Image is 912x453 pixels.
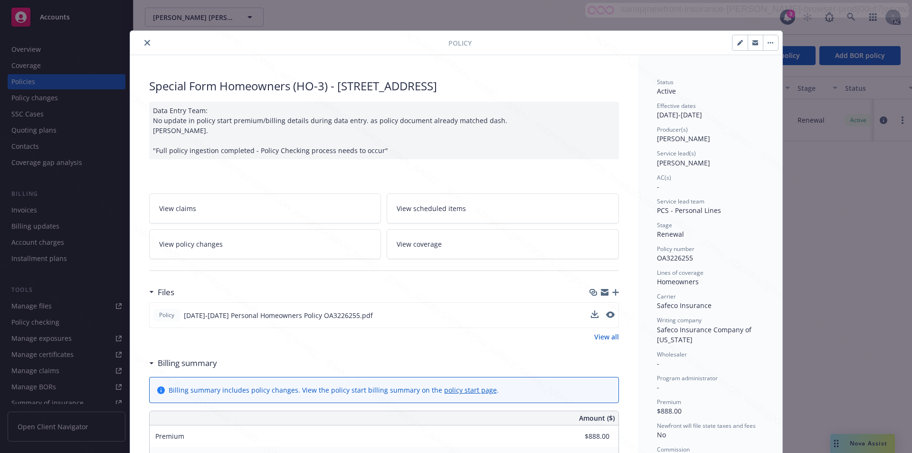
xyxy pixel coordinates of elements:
span: AC(s) [657,173,671,182]
span: Lines of coverage [657,269,703,277]
div: Files [149,286,174,299]
a: policy start page [444,386,497,395]
span: Newfront will file state taxes and fees [657,422,756,430]
span: Safeco Insurance Company of [US_STATE] [657,325,753,344]
span: [PERSON_NAME] [657,158,710,167]
div: [DATE] - [DATE] [657,102,763,120]
button: preview file [606,310,615,320]
span: Wholesaler [657,350,687,358]
span: [PERSON_NAME] [657,134,710,143]
div: Homeowners [657,277,763,287]
span: - [657,359,659,368]
span: Status [657,78,674,86]
a: View policy changes [149,229,381,259]
span: Service lead team [657,197,704,205]
h3: Billing summary [158,357,217,369]
div: Special Form Homeowners (HO-3) - [STREET_ADDRESS] [149,78,619,94]
h3: Files [158,286,174,299]
span: Amount ($) [579,413,615,423]
span: View scheduled items [397,203,466,213]
span: Writing company [657,316,702,324]
span: PCS - Personal Lines [657,206,721,215]
span: Service lead(s) [657,149,696,157]
span: Program administrator [657,374,718,382]
span: No [657,430,666,439]
a: View all [594,332,619,342]
span: Effective dates [657,102,696,110]
span: Policy number [657,245,694,253]
span: View policy changes [159,239,223,249]
span: Safeco Insurance [657,301,712,310]
a: View claims [149,193,381,223]
div: Billing summary includes policy changes. View the policy start billing summary on the . [169,385,499,395]
span: OA3226255 [657,253,693,262]
input: 0.00 [553,429,615,443]
a: View scheduled items [387,193,619,223]
span: View coverage [397,239,442,249]
span: Premium [155,432,184,441]
button: preview file [606,311,615,318]
span: Policy [157,311,176,319]
button: download file [591,310,598,320]
span: Premium [657,398,681,406]
span: Active [657,87,676,96]
span: Stage [657,221,672,229]
span: View claims [159,203,196,213]
span: Carrier [657,292,676,300]
span: $888.00 [657,406,682,415]
span: [DATE]-[DATE] Personal Homeowners Policy OA3226255.pdf [184,310,373,320]
span: Renewal [657,230,684,239]
button: close [142,37,153,48]
a: View coverage [387,229,619,259]
div: Data Entry Team: No update in policy start premium/billing details during data entry. as policy d... [149,102,619,159]
span: Producer(s) [657,125,688,134]
span: Policy [448,38,472,48]
span: - [657,182,659,191]
div: Billing summary [149,357,217,369]
span: - [657,383,659,392]
button: download file [591,310,598,318]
